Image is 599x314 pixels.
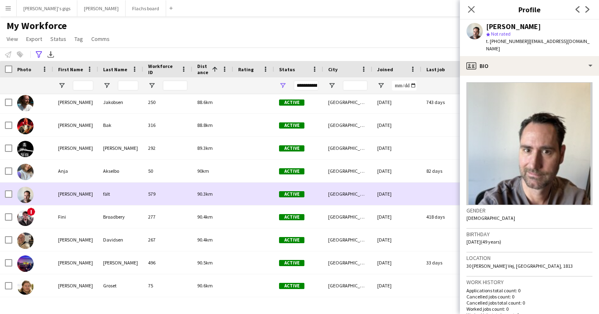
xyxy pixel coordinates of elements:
div: 50 [143,160,192,182]
span: Distance [197,63,209,75]
button: [PERSON_NAME]'s gigs [17,0,77,16]
div: [PERSON_NAME] [486,23,541,30]
div: Jakobsen [98,91,143,113]
button: [PERSON_NAME] [77,0,126,16]
span: Status [50,35,66,43]
div: [PERSON_NAME] [53,114,98,136]
input: First Name Filter Input [73,81,93,90]
span: Active [279,99,304,106]
div: [DATE] [372,274,421,297]
div: [PERSON_NAME] [53,228,98,251]
span: Active [279,237,304,243]
div: [GEOGRAPHIC_DATA] [323,137,372,159]
span: 90.4km [197,237,213,243]
button: Open Filter Menu [148,82,155,89]
div: [DATE] [372,160,421,182]
div: [GEOGRAPHIC_DATA] [323,114,372,136]
a: Status [47,34,70,44]
img: Andreas Rasmussen [17,255,34,272]
div: 82 days [421,160,471,182]
div: Groset [98,274,143,297]
div: Broadbery [98,206,143,228]
div: 743 days [421,91,471,113]
div: 496 [143,251,192,274]
span: Last Name [103,66,127,72]
div: fält [98,183,143,205]
span: 30 [PERSON_NAME] Vej, [GEOGRAPHIC_DATA], 1813 [466,263,573,269]
div: [DATE] [372,183,421,205]
p: Worked jobs count: 0 [466,306,592,312]
span: Active [279,214,304,220]
div: [PERSON_NAME] [53,274,98,297]
div: 267 [143,228,192,251]
button: Flachs board [126,0,166,16]
img: Crew avatar or photo [466,82,592,205]
span: First Name [58,66,83,72]
div: 418 days [421,206,471,228]
h3: Location [466,254,592,262]
div: Bak [98,114,143,136]
span: Joined [377,66,393,72]
span: t. [PHONE_NUMBER] [486,38,529,44]
span: 90.4km [197,214,213,220]
span: Export [26,35,42,43]
app-action-btn: Export XLSX [46,50,56,59]
img: Anja Akselbo [17,164,34,180]
div: 316 [143,114,192,136]
span: Active [279,283,304,289]
div: 75 [143,274,192,297]
div: [GEOGRAPHIC_DATA] [323,251,372,274]
span: My Workforce [7,20,67,32]
span: Tag [74,35,83,43]
div: 277 [143,206,192,228]
input: Last Name Filter Input [118,81,138,90]
span: 89.3km [197,145,213,151]
img: Erik Malmqvist Jakobsen [17,95,34,111]
div: 250 [143,91,192,113]
span: 88.8km [197,122,213,128]
div: [GEOGRAPHIC_DATA] [323,160,372,182]
div: [DATE] [372,206,421,228]
span: 90.3km [197,191,213,197]
h3: Birthday [466,230,592,238]
div: [DATE] [372,251,421,274]
button: Open Filter Menu [58,82,65,89]
p: Cancelled jobs count: 0 [466,294,592,300]
span: City [328,66,338,72]
span: Not rated [491,31,511,37]
div: [DATE] [372,91,421,113]
span: | [EMAIL_ADDRESS][DOMAIN_NAME] [486,38,590,52]
div: [GEOGRAPHIC_DATA] [323,206,372,228]
h3: Work history [466,278,592,286]
div: 579 [143,183,192,205]
div: [DATE] [372,137,421,159]
img: daniel fält [17,187,34,203]
div: [DATE] [372,228,421,251]
span: [DEMOGRAPHIC_DATA] [466,215,515,221]
span: Status [279,66,295,72]
img: Kevin Hosford [17,141,34,157]
span: Active [279,145,304,151]
p: Applications total count: 0 [466,287,592,294]
input: City Filter Input [343,81,367,90]
p: Cancelled jobs total count: 0 [466,300,592,306]
button: Open Filter Menu [279,82,286,89]
div: [GEOGRAPHIC_DATA] [323,183,372,205]
div: Akselbo [98,160,143,182]
span: [DATE] (49 years) [466,239,501,245]
div: [PERSON_NAME] [53,251,98,274]
img: Sebastian Groset [17,278,34,295]
app-action-btn: Advanced filters [34,50,44,59]
a: Tag [71,34,86,44]
div: [GEOGRAPHIC_DATA] [323,274,372,297]
input: Joined Filter Input [392,81,417,90]
div: [PERSON_NAME] [53,91,98,113]
div: Bio [460,56,599,76]
span: 90km [197,168,209,174]
div: 33 days [421,251,471,274]
img: Frederik Bak [17,118,34,134]
a: Comms [88,34,113,44]
span: Active [279,191,304,197]
div: [PERSON_NAME] [98,137,143,159]
div: [GEOGRAPHIC_DATA] [323,91,372,113]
